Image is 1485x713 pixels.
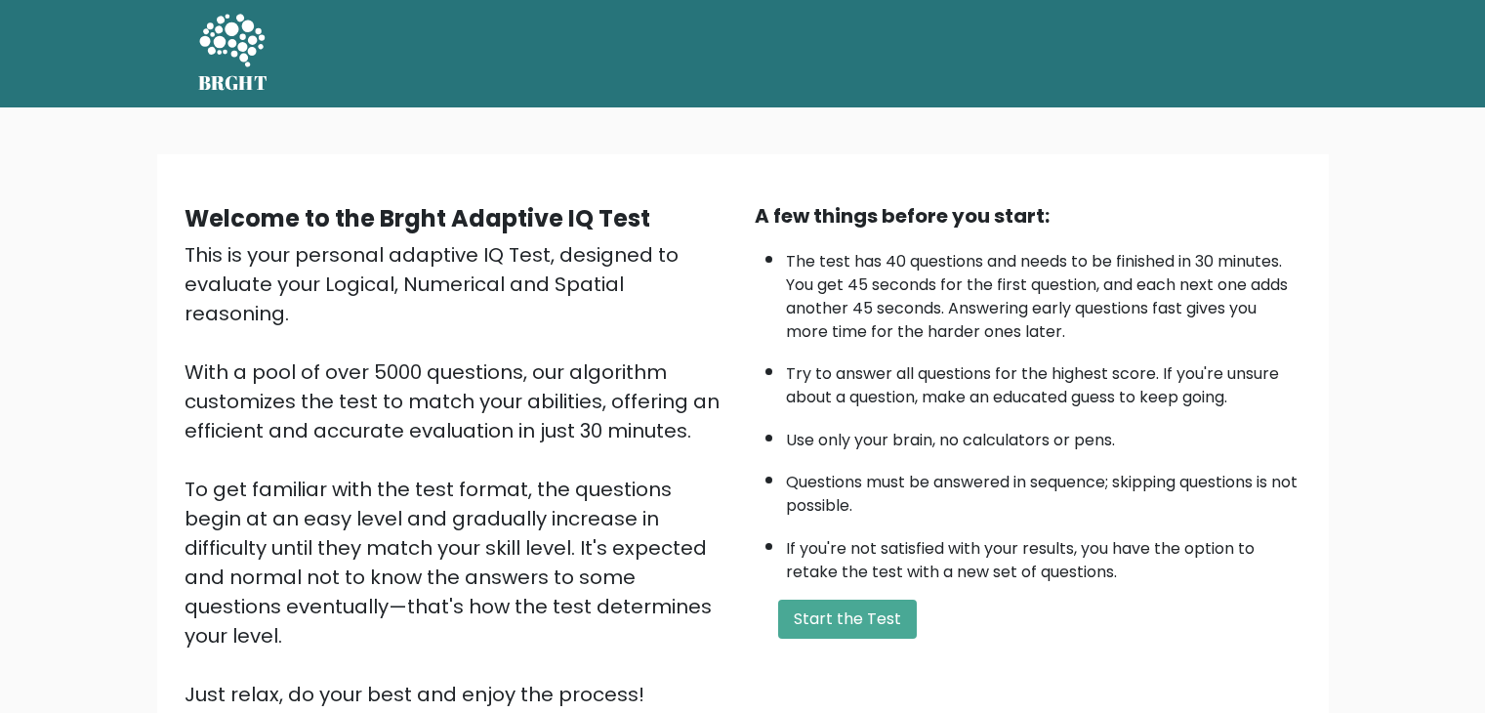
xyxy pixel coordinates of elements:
[786,353,1301,409] li: Try to answer all questions for the highest score. If you're unsure about a question, make an edu...
[786,240,1301,344] li: The test has 40 questions and needs to be finished in 30 minutes. You get 45 seconds for the firs...
[185,202,650,234] b: Welcome to the Brght Adaptive IQ Test
[778,600,917,639] button: Start the Test
[198,71,268,95] h5: BRGHT
[755,201,1301,231] div: A few things before you start:
[198,8,268,100] a: BRGHT
[786,419,1301,452] li: Use only your brain, no calculators or pens.
[786,461,1301,518] li: Questions must be answered in sequence; skipping questions is not possible.
[786,527,1301,584] li: If you're not satisfied with your results, you have the option to retake the test with a new set ...
[185,240,731,709] div: This is your personal adaptive IQ Test, designed to evaluate your Logical, Numerical and Spatial ...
